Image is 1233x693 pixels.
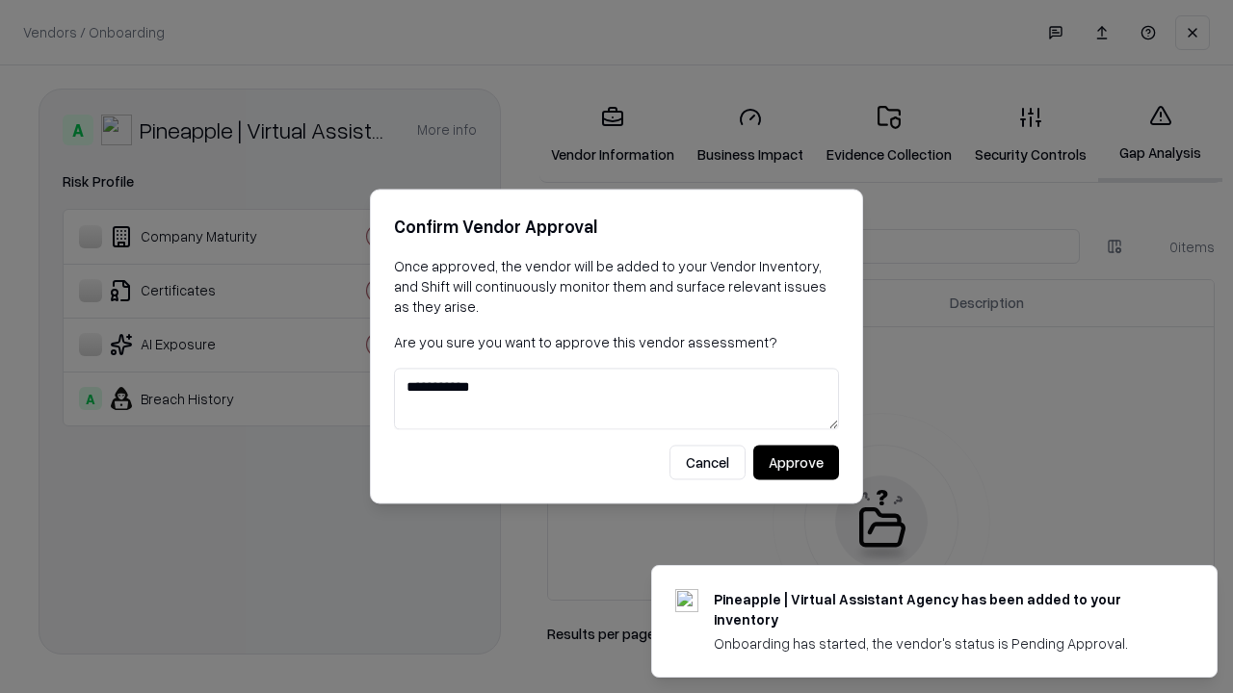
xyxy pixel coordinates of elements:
[394,213,839,241] h2: Confirm Vendor Approval
[675,589,698,612] img: trypineapple.com
[669,446,746,480] button: Cancel
[714,589,1170,629] div: Pineapple | Virtual Assistant Agency has been added to your inventory
[753,446,839,480] button: Approve
[394,256,839,317] p: Once approved, the vendor will be added to your Vendor Inventory, and Shift will continuously mon...
[714,633,1170,654] div: Onboarding has started, the vendor's status is Pending Approval.
[394,332,839,352] p: Are you sure you want to approve this vendor assessment?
